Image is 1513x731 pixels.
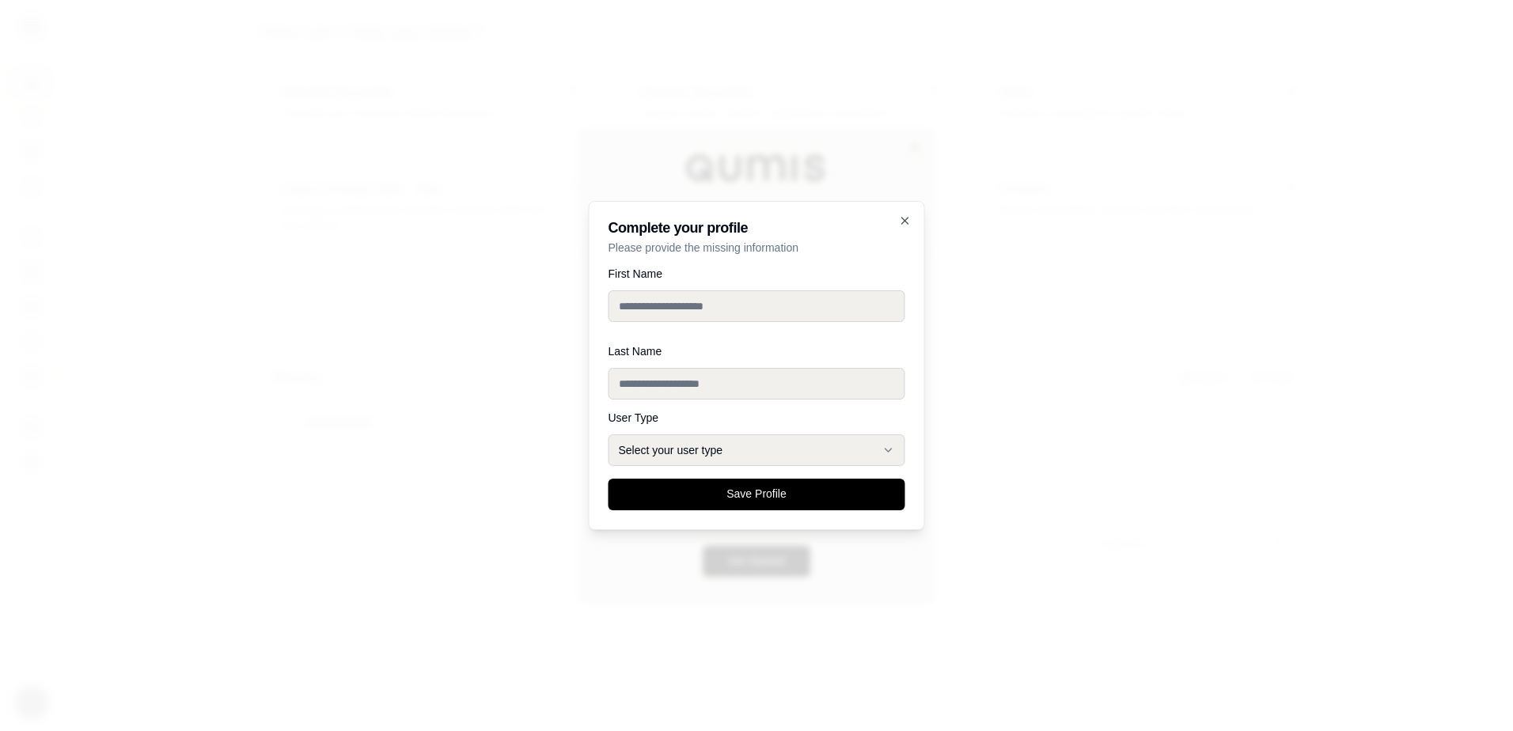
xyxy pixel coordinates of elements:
label: First Name [609,268,905,279]
h2: Complete your profile [609,221,905,235]
p: Please provide the missing information [609,240,905,256]
button: Save Profile [609,479,905,510]
label: Last Name [609,346,905,357]
label: User Type [609,412,905,423]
